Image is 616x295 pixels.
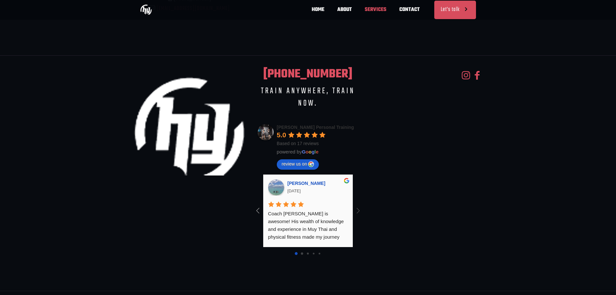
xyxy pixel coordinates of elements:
div: 0 [295,252,298,255]
img: Boxing Personal Training [134,71,245,182]
span: 5.0 [277,131,286,139]
img: Boxing Personal Training [140,4,152,15]
span: [PERSON_NAME] Personal Training [277,125,354,130]
span: g [311,149,314,154]
a: Google place profile [277,125,354,130]
h4: TRAIN ANYWHERE, TRAIN NOW. [253,85,363,109]
div: 2 [307,253,309,255]
div: [DATE] [268,187,348,195]
span: o [306,149,308,154]
span: G [302,149,306,154]
div: 1 [301,252,303,255]
a: Google user profile [287,181,327,186]
a: Write a review [277,159,319,170]
span: e [316,149,319,154]
span: Coach [PERSON_NAME] is awesome! His wealth of knowledge and experience in Muy Thai and physical f... [268,211,345,294]
a: Let's talk [434,1,476,19]
div: 3 [313,253,315,254]
span: o [308,149,311,154]
a: [PHONE_NUMBER] [263,65,352,84]
div: 4 [319,253,320,254]
span: l [315,149,316,154]
div: Based on 17 reviews [277,140,359,147]
div: powered by [277,149,359,155]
